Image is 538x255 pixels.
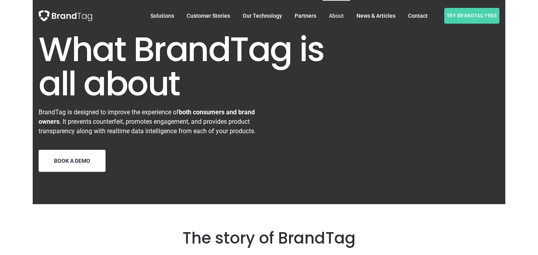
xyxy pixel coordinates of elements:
span: Try BrandTag free [444,8,499,24]
span: Partners [295,13,316,19]
h2: What BrandTag is all about [39,32,342,101]
span: News & Articles [356,13,395,19]
span: Customer Stories [187,13,230,19]
span: Contact [408,13,428,19]
img: BrandTag [39,10,92,21]
a: Book a demo [39,150,106,172]
p: BrandTag is designed to improve the experience of . It prevents counterfeit, promotes engagement,... [39,108,263,136]
span: Solutions [150,13,174,19]
span: Book a demo [54,150,90,172]
span: About [329,13,344,19]
span: Our Technology [243,13,282,19]
h1: The story of BrandTag [117,229,421,248]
